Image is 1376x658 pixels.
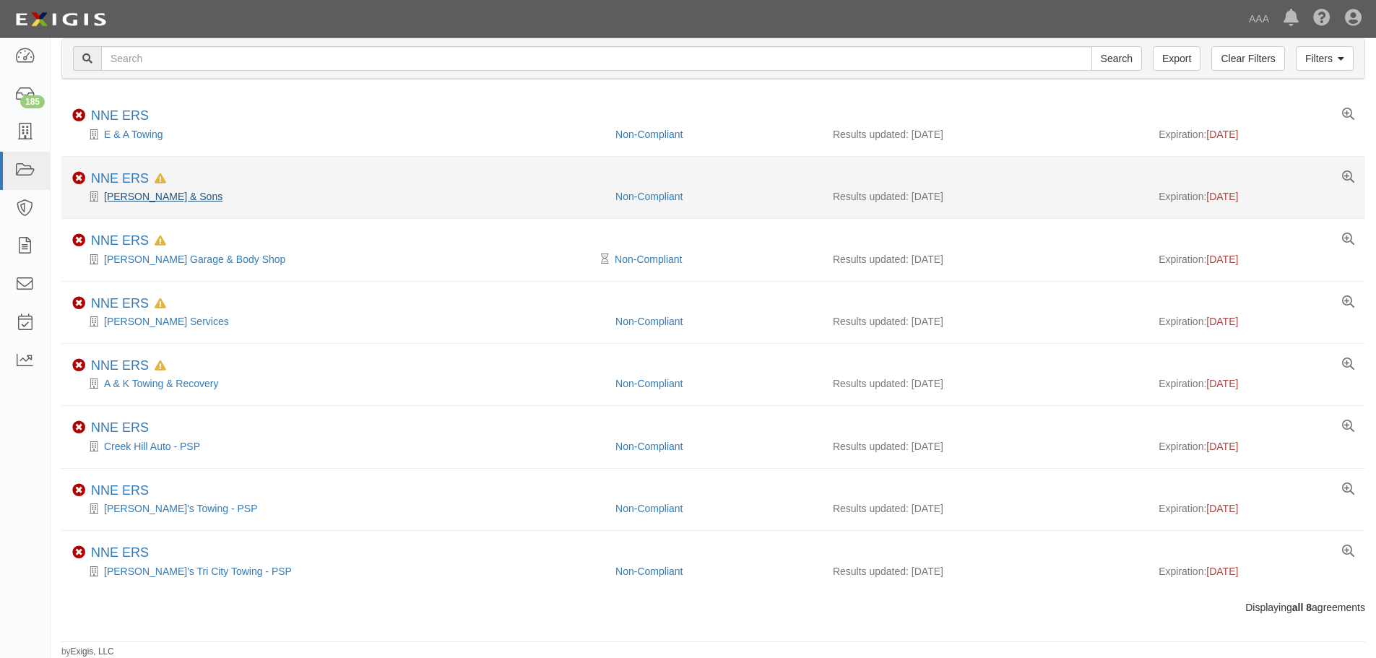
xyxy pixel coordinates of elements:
[72,297,85,310] i: Non-Compliant
[615,378,683,389] a: Non-Compliant
[1206,503,1238,514] span: [DATE]
[91,420,149,435] a: NNE ERS
[91,483,149,498] a: NNE ERS
[1159,189,1354,204] div: Expiration:
[91,545,149,560] a: NNE ERS
[72,234,85,247] i: Non-Compliant
[91,296,166,312] div: NNE ERS
[1342,420,1354,433] a: View results summary
[72,109,85,122] i: Non-Compliant
[1206,316,1238,327] span: [DATE]
[1206,441,1238,452] span: [DATE]
[1159,314,1354,329] div: Expiration:
[104,441,200,452] a: Creek Hill Auto - PSP
[72,501,605,516] div: Doug's Towing - PSP
[615,316,683,327] a: Non-Compliant
[91,358,166,374] div: NNE ERS
[20,95,45,108] div: 185
[72,189,605,204] div: Sylvio Paradis & Sons
[91,483,149,499] div: NNE ERS
[615,254,682,265] a: Non-Compliant
[615,566,683,577] a: Non-Compliant
[833,564,1137,579] div: Results updated: [DATE]
[72,439,605,454] div: Creek Hill Auto - PSP
[72,376,605,391] div: A & K Towing & Recovery
[104,316,229,327] a: [PERSON_NAME] Services
[11,7,111,33] img: logo-5460c22ac91f19d4615b14bd174203de0afe785f0fc80cf4dbbc73dc1793850b.png
[1206,566,1238,577] span: [DATE]
[72,172,85,185] i: Non-Compliant
[72,421,85,434] i: Non-Compliant
[1206,129,1238,140] span: [DATE]
[1292,602,1312,613] b: all 8
[72,564,605,579] div: Dave's Tri City Towing - PSP
[155,361,166,371] i: In Default since 09/01/2025
[833,439,1137,454] div: Results updated: [DATE]
[104,129,163,140] a: E & A Towing
[91,358,149,373] a: NNE ERS
[833,252,1137,267] div: Results updated: [DATE]
[91,108,149,123] a: NNE ERS
[72,314,605,329] div: L H Morine Services
[615,129,683,140] a: Non-Compliant
[61,646,114,658] small: by
[1211,46,1284,71] a: Clear Filters
[1296,46,1354,71] a: Filters
[104,254,285,265] a: [PERSON_NAME] Garage & Body Shop
[1206,254,1238,265] span: [DATE]
[72,359,85,372] i: Non-Compliant
[104,378,218,389] a: A & K Towing & Recovery
[72,546,85,559] i: Non-Compliant
[91,171,149,186] a: NNE ERS
[91,545,149,561] div: NNE ERS
[833,501,1137,516] div: Results updated: [DATE]
[1206,191,1238,202] span: [DATE]
[101,46,1092,71] input: Search
[1153,46,1200,71] a: Export
[615,191,683,202] a: Non-Compliant
[91,233,149,248] a: NNE ERS
[1313,10,1330,27] i: Help Center - Complianz
[833,127,1137,142] div: Results updated: [DATE]
[1342,358,1354,371] a: View results summary
[104,503,257,514] a: [PERSON_NAME]'s Towing - PSP
[1342,171,1354,184] a: View results summary
[1342,233,1354,246] a: View results summary
[155,174,166,184] i: In Default since 08/15/2025
[91,233,166,249] div: NNE ERS
[1159,252,1354,267] div: Expiration:
[91,171,166,187] div: NNE ERS
[104,191,222,202] a: [PERSON_NAME] & Sons
[155,299,166,309] i: In Default since 08/26/2025
[1159,376,1354,391] div: Expiration:
[1159,439,1354,454] div: Expiration:
[155,236,166,246] i: In Default since 08/15/2025
[1242,4,1276,33] a: AAA
[1342,108,1354,121] a: View results summary
[615,503,683,514] a: Non-Compliant
[833,314,1137,329] div: Results updated: [DATE]
[72,484,85,497] i: Non-Compliant
[1342,483,1354,496] a: View results summary
[104,566,292,577] a: [PERSON_NAME]'s Tri City Towing - PSP
[1342,296,1354,309] a: View results summary
[51,600,1376,615] div: Displaying agreements
[1159,564,1354,579] div: Expiration:
[72,252,605,267] div: Beaulieu's Garage & Body Shop
[1159,501,1354,516] div: Expiration:
[1091,46,1142,71] input: Search
[601,254,609,264] i: Pending Review
[1159,127,1354,142] div: Expiration:
[833,189,1137,204] div: Results updated: [DATE]
[1206,378,1238,389] span: [DATE]
[91,108,149,124] div: NNE ERS
[91,420,149,436] div: NNE ERS
[91,296,149,311] a: NNE ERS
[833,376,1137,391] div: Results updated: [DATE]
[71,646,114,657] a: Exigis, LLC
[615,441,683,452] a: Non-Compliant
[1342,545,1354,558] a: View results summary
[72,127,605,142] div: E & A Towing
